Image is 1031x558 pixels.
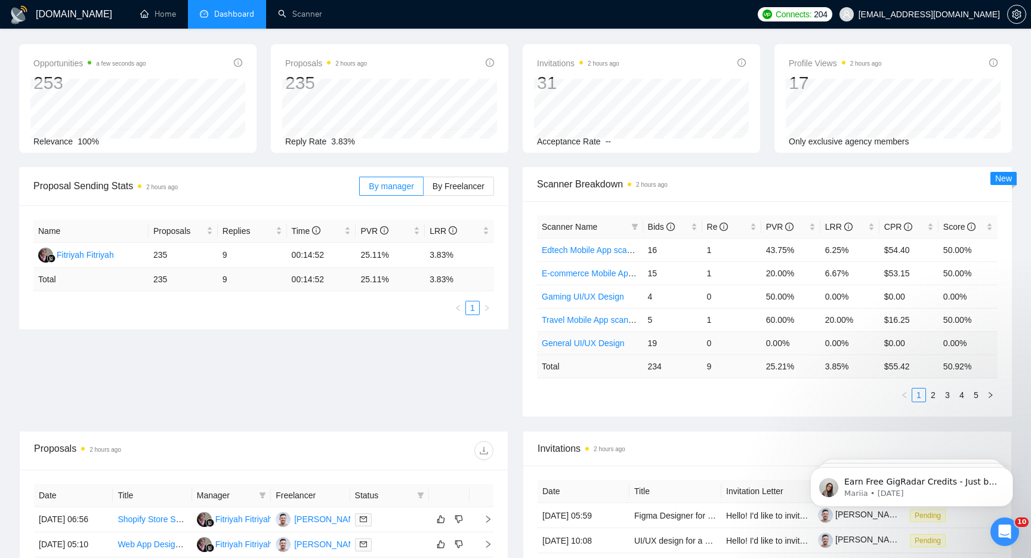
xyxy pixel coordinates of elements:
[433,181,484,191] span: By Freelancer
[356,243,425,268] td: 25.11%
[820,285,879,308] td: 0.00%
[480,301,494,315] button: right
[486,58,494,67] span: info-circle
[941,389,954,402] a: 3
[218,243,287,268] td: 9
[901,391,908,399] span: left
[415,486,427,504] span: filter
[113,532,192,557] td: Web App Designer Needed for Real Estate Marketplace (Figma/High-Fidelity Designs)
[425,268,494,291] td: 3.83 %
[820,261,879,285] td: 6.67%
[897,388,912,402] button: left
[259,492,266,499] span: filter
[879,261,939,285] td: $53.15
[271,484,350,507] th: Freelancer
[455,514,463,524] span: dislike
[737,58,746,67] span: info-circle
[197,539,273,548] a: FFFitriyah Fitriyah
[634,511,808,520] a: Figma Designer for Rebranding a Painter Page
[369,181,413,191] span: By manager
[643,238,702,261] td: 16
[34,532,113,557] td: [DATE] 05:10
[113,484,192,507] th: Title
[818,535,904,544] a: [PERSON_NAME]
[629,528,721,553] td: UI/UX design for a consumer health App
[214,9,254,19] span: Dashboard
[294,538,363,551] div: [PERSON_NAME]
[538,528,629,553] td: [DATE] 10:08
[825,222,853,232] span: LRR
[702,308,761,331] td: 1
[218,220,287,243] th: Replies
[820,308,879,331] td: 20.00%
[789,72,882,94] div: 17
[1008,10,1026,19] span: setting
[763,10,772,19] img: upwork-logo.png
[278,9,322,19] a: searchScanner
[149,220,218,243] th: Proposals
[643,331,702,354] td: 19
[466,301,479,315] a: 1
[939,308,998,331] td: 50.00%
[904,223,912,231] span: info-circle
[451,301,465,315] li: Previous Page
[33,220,149,243] th: Name
[814,8,827,21] span: 204
[451,301,465,315] button: left
[537,354,643,378] td: Total
[52,35,206,329] span: Earn Free GigRadar Credits - Just by Sharing Your Story! 💬 Want more credits for sending proposal...
[594,446,625,452] time: 2 hours ago
[356,268,425,291] td: 25.11 %
[789,56,882,70] span: Profile Views
[721,480,813,503] th: Invitation Letter
[983,388,998,402] li: Next Page
[215,513,273,526] div: Fitriyah Fitriyah
[537,177,998,192] span: Scanner Breakdown
[360,541,367,548] span: mail
[629,480,721,503] th: Title
[257,486,268,504] span: filter
[78,137,99,146] span: 100%
[792,442,1031,526] iframe: Intercom notifications message
[1007,10,1026,19] a: setting
[449,226,457,235] span: info-circle
[360,516,367,523] span: mail
[474,515,492,523] span: right
[990,517,1019,546] iframe: Intercom live chat
[34,441,264,460] div: Proposals
[192,484,271,507] th: Manager
[360,226,388,236] span: PVR
[542,269,665,278] a: E-commerce Mobile App scanner
[636,181,668,188] time: 2 hours ago
[820,354,879,378] td: 3.85 %
[437,539,445,549] span: like
[629,218,641,236] span: filter
[818,533,833,548] img: c1Nit8qjVAlHUSDBw7PlHkLqcfSMI-ExZvl0DWT59EVBMXrgTO_2VT1D5J4HGk5FKG
[33,178,359,193] span: Proposal Sending Stats
[118,539,436,549] a: Web App Designer Needed for Real Estate Marketplace (Figma/High-Fidelity Designs)
[197,537,212,552] img: FF
[455,539,463,549] span: dislike
[761,331,820,354] td: 0.00%
[355,489,412,502] span: Status
[970,389,983,402] a: 5
[430,226,457,236] span: LRR
[218,268,287,291] td: 9
[702,354,761,378] td: 9
[912,388,926,402] li: 1
[542,245,643,255] a: Edtech Mobile App scanner
[434,537,448,551] button: like
[437,514,445,524] span: like
[995,174,1012,183] span: New
[276,514,363,523] a: IA[PERSON_NAME]
[34,507,113,532] td: [DATE] 06:56
[33,137,73,146] span: Relevance
[542,292,624,301] a: Gaming UI/UX Design
[969,388,983,402] li: 5
[312,226,320,235] span: info-circle
[879,285,939,308] td: $0.00
[940,388,955,402] li: 3
[483,304,490,312] span: right
[47,254,55,263] img: gigradar-bm.png
[149,243,218,268] td: 235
